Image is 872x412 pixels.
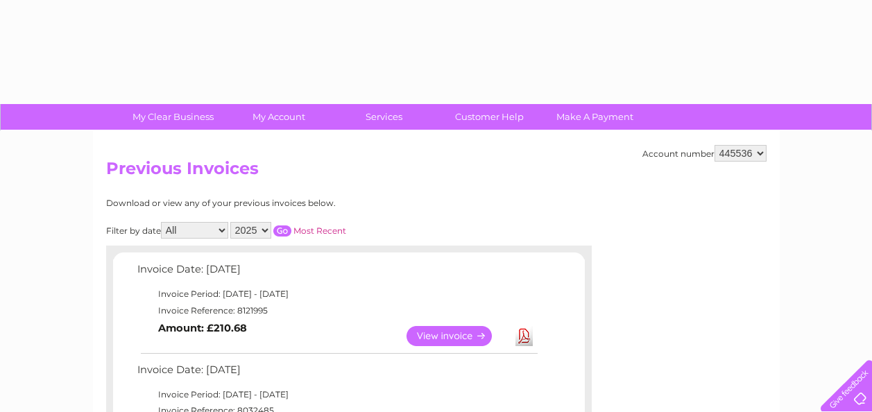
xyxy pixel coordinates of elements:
[134,361,540,386] td: Invoice Date: [DATE]
[432,104,547,130] a: Customer Help
[106,198,470,208] div: Download or view any of your previous invoices below.
[134,260,540,286] td: Invoice Date: [DATE]
[158,322,247,334] b: Amount: £210.68
[106,159,767,185] h2: Previous Invoices
[327,104,441,130] a: Services
[293,225,346,236] a: Most Recent
[407,326,508,346] a: View
[134,386,540,403] td: Invoice Period: [DATE] - [DATE]
[116,104,230,130] a: My Clear Business
[538,104,652,130] a: Make A Payment
[515,326,533,346] a: Download
[134,302,540,319] td: Invoice Reference: 8121995
[642,145,767,162] div: Account number
[134,286,540,302] td: Invoice Period: [DATE] - [DATE]
[106,222,470,239] div: Filter by date
[221,104,336,130] a: My Account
